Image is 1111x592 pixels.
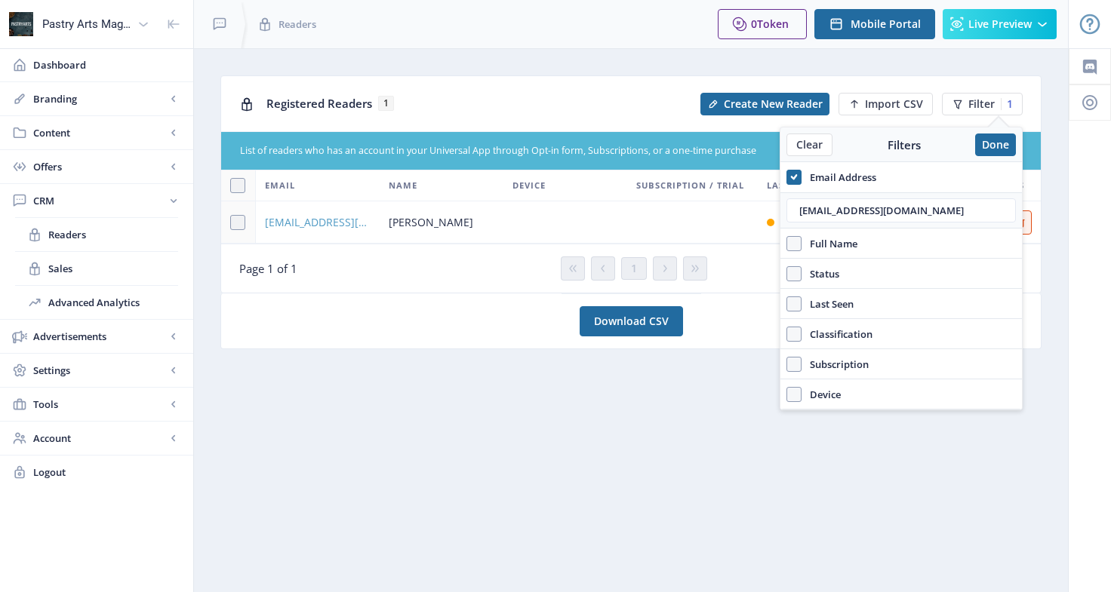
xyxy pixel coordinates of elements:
[33,91,166,106] span: Branding
[389,213,473,232] span: [PERSON_NAME]
[33,193,166,208] span: CRM
[1001,98,1013,110] div: 1
[33,125,166,140] span: Content
[829,93,933,115] a: New page
[239,261,297,276] span: Page 1 of 1
[851,18,921,30] span: Mobile Portal
[265,213,371,232] a: [EMAIL_ADDRESS][DOMAIN_NAME]
[15,286,178,319] a: Advanced Analytics
[786,133,832,156] button: Clear
[240,144,932,158] div: List of readers who has an account in your Universal App through Opt-in form, Subscriptions, or a...
[42,8,131,41] div: Pastry Arts Magazine
[942,93,1023,115] button: Filter1
[48,295,178,310] span: Advanced Analytics
[265,176,295,195] span: Email
[700,93,829,115] button: Create New Reader
[802,168,876,186] span: Email Address
[779,213,813,232] div: [DATE]
[33,363,166,378] span: Settings
[802,355,869,373] span: Subscription
[802,235,857,253] span: Full Name
[943,9,1057,39] button: Live Preview
[220,75,1042,293] app-collection-view: Registered Readers
[724,98,823,110] span: Create New Reader
[15,218,178,251] a: Readers
[33,329,166,344] span: Advertisements
[580,306,683,336] a: Download CSV
[389,176,417,195] span: Name
[968,98,995,110] span: Filter
[631,262,637,275] span: 1
[266,96,372,111] span: Registered Readers
[839,93,933,115] button: Import CSV
[691,93,829,115] a: New page
[33,397,166,412] span: Tools
[279,17,316,32] span: Readers
[33,57,181,72] span: Dashboard
[512,176,546,195] span: Device
[865,98,923,110] span: Import CSV
[968,18,1032,30] span: Live Preview
[802,265,839,283] span: Status
[15,252,178,285] a: Sales
[621,257,647,280] button: 1
[378,96,394,111] span: 1
[975,133,1016,156] button: Done
[718,9,807,39] button: 0Token
[9,12,33,36] img: properties.app_icon.png
[814,9,935,39] button: Mobile Portal
[48,227,178,242] span: Readers
[802,295,854,313] span: Last Seen
[767,176,816,195] span: Last Seen
[802,325,872,343] span: Classification
[802,385,841,403] span: Device
[48,261,178,276] span: Sales
[636,176,744,195] span: Subscription / Trial
[33,465,181,480] span: Logout
[757,17,789,31] span: Token
[832,137,975,152] div: Filters
[33,431,166,446] span: Account
[33,159,166,174] span: Offers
